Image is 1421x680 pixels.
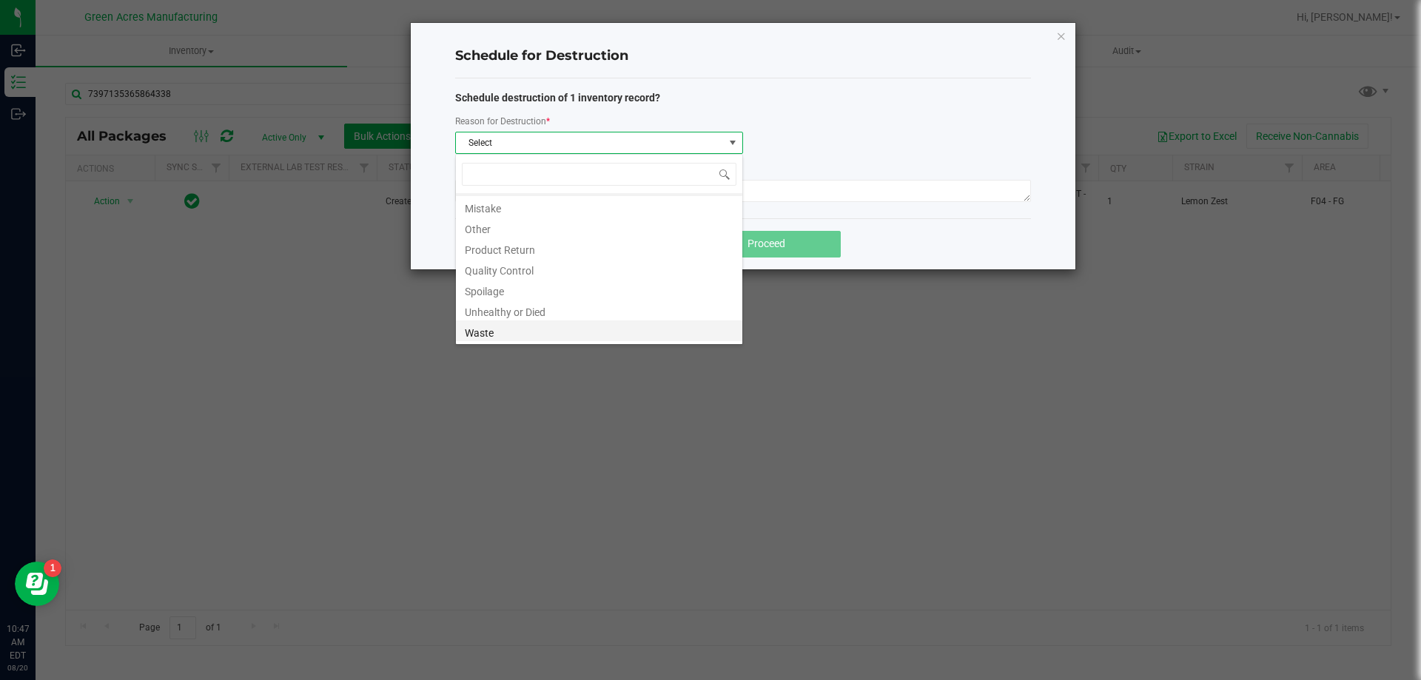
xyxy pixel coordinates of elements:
[456,132,724,153] span: Select
[455,47,1031,66] h4: Schedule for Destruction
[455,92,660,104] strong: Schedule destruction of 1 inventory record?
[748,238,785,249] span: Proceed
[693,231,841,257] button: Proceed
[15,562,59,606] iframe: Resource center
[455,115,550,128] label: Reason for Destruction
[44,559,61,577] iframe: Resource center unread badge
